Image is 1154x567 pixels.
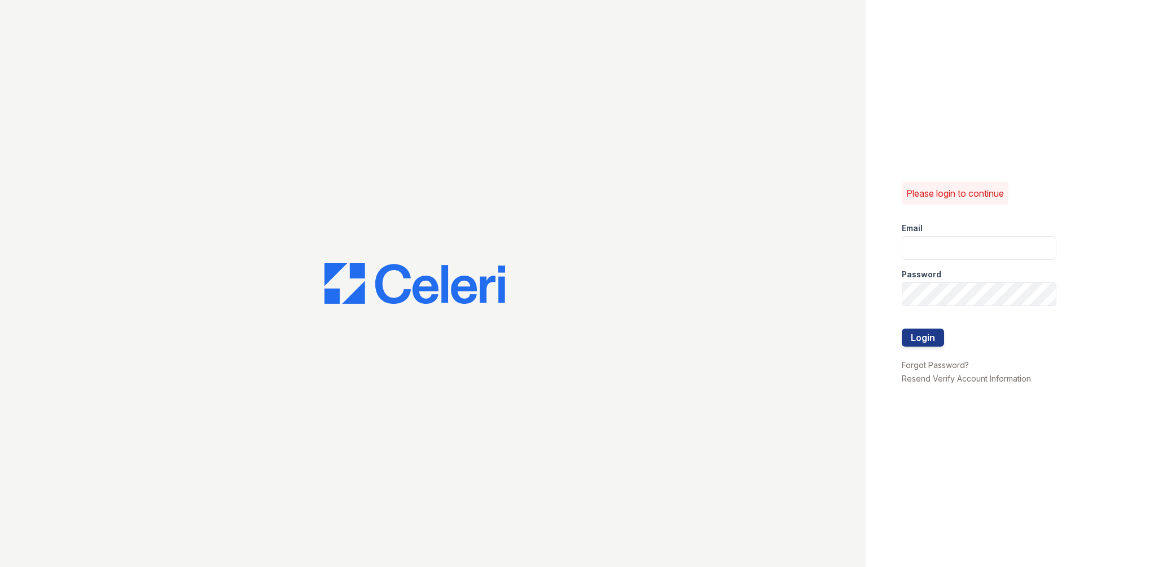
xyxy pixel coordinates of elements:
p: Please login to continue [906,187,1004,200]
button: Login [902,329,944,347]
a: Resend Verify Account Information [902,374,1031,383]
label: Email [902,223,923,234]
a: Forgot Password? [902,360,969,370]
label: Password [902,269,941,280]
img: CE_Logo_Blue-a8612792a0a2168367f1c8372b55b34899dd931a85d93a1a3d3e32e68fde9ad4.png [324,263,505,304]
